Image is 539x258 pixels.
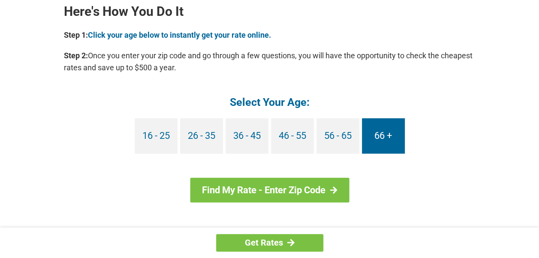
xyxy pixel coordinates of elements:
a: 56 - 65 [316,118,359,153]
b: Step 1: [64,30,88,39]
a: 36 - 45 [226,118,268,153]
p: Once you enter your zip code and go through a few questions, you will have the opportunity to che... [64,50,476,74]
a: 46 - 55 [271,118,314,153]
h2: Here's How You Do It [64,5,476,18]
a: Get Rates [216,234,323,252]
a: 16 - 25 [135,118,178,153]
b: Step 2: [64,51,88,60]
a: Find My Rate - Enter Zip Code [190,177,349,202]
a: 26 - 35 [180,118,223,153]
a: 66 + [362,118,405,153]
h4: Select Your Age: [64,95,476,109]
a: Click your age below to instantly get your rate online. [88,30,271,39]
